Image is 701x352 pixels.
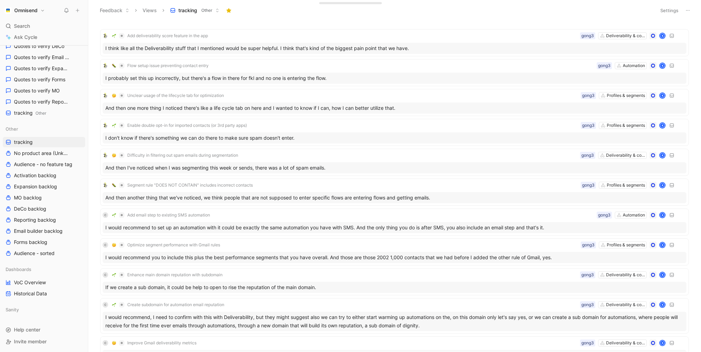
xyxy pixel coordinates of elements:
[100,89,689,116] a: logo🤔Unclear usage of the lifecycle tab for optimizationProfiles & segmentsgong3KAnd then one mor...
[112,34,116,38] img: 🌱
[14,327,40,333] span: Help center
[14,65,69,72] span: Quotes to verify Expansion
[3,264,85,275] div: Dashboards
[100,149,689,176] a: logo🤔Difficulty in filtering out spam emails during segmentationDeliverability & compliancegong3K...
[3,124,85,134] div: Other
[3,108,85,118] a: trackingOther
[110,271,225,279] button: 🌱Enhance main domain reputation with subdomain
[14,22,30,30] span: Search
[623,62,645,69] div: Automation
[3,170,85,181] a: Activation backlog
[581,301,594,308] div: gong3
[103,302,108,308] div: C
[660,272,665,277] div: K
[110,241,223,249] button: 🤔Optimize segment performance with Gmail rules
[582,182,595,189] div: gong3
[3,63,85,74] a: Quotes to verify Expansion
[3,248,85,259] a: Audience - sorted
[3,52,85,63] a: Quotes to verify Email builder
[112,341,116,345] img: 🤔
[660,123,665,128] div: K
[5,7,11,14] img: Omnisend
[103,182,108,188] img: logo
[14,183,57,190] span: Expansion backlog
[103,272,108,278] div: C
[103,73,686,84] div: I probably set this up incorrectly, but there's a flow in there for fkl and no one is entering th...
[103,63,108,68] img: logo
[581,32,594,39] div: gong3
[14,150,70,157] span: No product area (Unknowns)
[3,193,85,203] a: MO backlog
[14,172,56,179] span: Activation backlog
[623,212,645,219] div: Automation
[110,301,227,309] button: 🌱Create subdomain for automation email reputation
[14,228,63,235] span: Email builder backlog
[110,211,212,219] button: 🌱Add email step to existing SMS automation
[110,339,199,347] button: 🤔Improve Gmail deliverability metrics
[127,153,238,158] span: Difficulty in filtering out spam emails during segmentation
[14,139,33,146] span: tracking
[103,340,108,346] div: C
[103,282,686,293] div: If we create a sub domain, it could be help to open to rise the reputation of the main domain.
[112,243,116,247] img: 🤔
[103,212,108,218] div: C
[660,183,665,188] div: K
[14,194,42,201] span: MO backlog
[3,159,85,170] a: Audience - no feature tag
[607,122,645,129] div: Profiles & segments
[581,152,594,159] div: gong3
[660,243,665,247] div: K
[14,98,69,105] span: Quotes to verify Reporting
[607,92,645,99] div: Profiles & segments
[100,179,689,206] a: logo🐛Segment rule "DOES NOT CONTAIN" includes incorrect contactsProfiles & segmentsgong3KAnd then...
[112,153,116,157] img: 🤔
[100,238,689,265] a: C🤔Optimize segment performance with Gmail rulesProfiles & segmentsgong3KI would recommend you to ...
[103,192,686,203] div: And then another thing that we've noticed, we think people that are not supposed to enter specifi...
[127,340,196,346] span: Improve Gmail deliverability metrics
[14,216,56,223] span: Reporting backlog
[3,288,85,299] a: Historical Data
[3,41,85,51] a: Quotes to verify DeCo
[582,242,595,248] div: gong3
[112,273,116,277] img: 🌱
[100,29,689,56] a: logo🌱Add deliverability score feature in the appDeliverability & compliancegong3KI think like all...
[3,204,85,214] a: DeCo backlog
[127,63,209,68] span: Flow setup issue preventing contact entry
[14,109,46,117] span: tracking
[6,266,31,273] span: Dashboards
[3,85,85,96] a: Quotes to verify MO
[660,213,665,218] div: K
[103,123,108,128] img: logo
[657,6,682,15] button: Settings
[3,97,85,107] a: Quotes to verify Reporting
[3,325,85,335] div: Help center
[100,208,689,236] a: C🌱Add email step to existing SMS automationAutomationgong3KI would recommend to set up an automat...
[14,250,55,257] span: Audience - sorted
[127,33,208,39] span: Add deliverability score feature in the app
[100,268,689,295] a: C🌱Enhance main domain reputation with subdomainDeliverability & compliancegong3KIf we create a su...
[127,242,220,248] span: Optimize segment performance with Gmail rules
[607,242,645,248] div: Profiles & segments
[581,339,594,346] div: gong3
[3,277,85,288] a: VoC Overview
[6,306,19,313] span: Sanity
[14,54,70,61] span: Quotes to verify Email builder
[127,123,247,128] span: Enable double opt-in for imported contacts (or 3rd party apps)
[110,91,226,100] button: 🤔Unclear usage of the lifecycle tab for optimization
[660,341,665,345] div: K
[112,303,116,307] img: 🌱
[167,5,223,16] button: trackingOther
[582,122,595,129] div: gong3
[3,181,85,192] a: Expansion backlog
[110,62,211,70] button: 🐛Flow setup issue preventing contact entry
[112,183,116,187] img: 🐛
[112,213,116,217] img: 🌱
[103,103,686,114] div: And then one more thing I noticed there's like a life cycle tab on here and I wanted to know if I...
[3,137,85,147] a: tracking
[582,92,595,99] div: gong3
[14,205,46,212] span: DeCo backlog
[3,226,85,236] a: Email builder backlog
[3,21,85,31] div: Search
[139,5,160,16] button: Views
[660,93,665,98] div: K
